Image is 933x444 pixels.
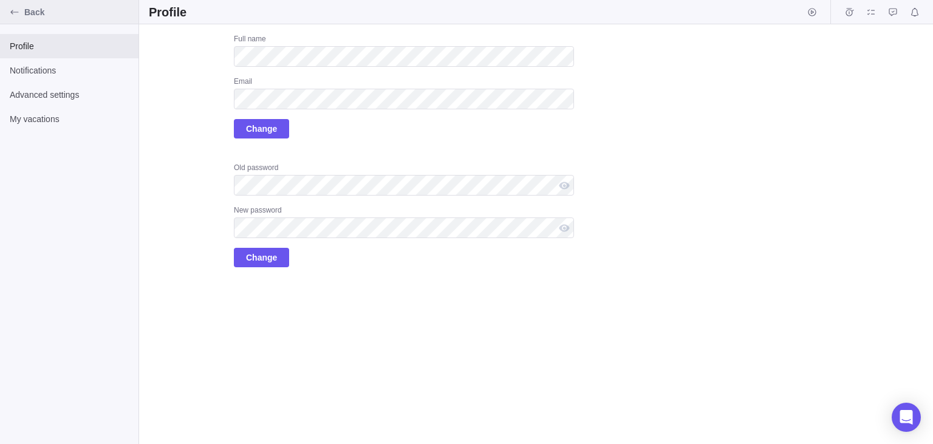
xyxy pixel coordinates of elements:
span: Change [246,250,277,265]
a: Time logs [841,9,858,19]
div: New password [234,205,574,217]
div: Old password [234,163,574,175]
span: Notifications [10,64,129,77]
span: Change [234,248,289,267]
div: Open Intercom Messenger [892,403,921,432]
span: Profile [10,40,129,52]
span: Time logs [841,4,858,21]
input: Full name [234,46,574,67]
div: Email [234,77,574,89]
span: Back [24,6,134,18]
div: Full name [234,34,574,46]
a: Approval requests [884,9,901,19]
span: Notifications [906,4,923,21]
input: Old password [234,175,574,196]
h2: Profile [149,4,186,21]
span: Change [246,121,277,136]
span: My assignments [863,4,880,21]
span: Change [234,119,289,138]
span: Approval requests [884,4,901,21]
a: Notifications [906,9,923,19]
input: Email [234,89,574,109]
span: My vacations [10,113,129,125]
span: Start timer [804,4,821,21]
a: My assignments [863,9,880,19]
input: New password [234,217,574,238]
span: Advanced settings [10,89,129,101]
